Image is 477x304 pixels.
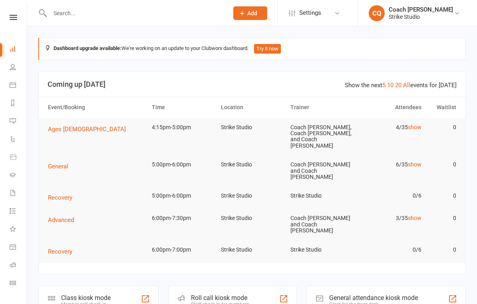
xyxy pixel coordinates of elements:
a: All [403,82,410,89]
th: Trainer [287,97,356,118]
th: Event/Booking [44,97,148,118]
a: show [408,215,421,221]
span: General [48,163,68,170]
td: Strike Studio [217,118,286,137]
input: Search... [48,8,223,19]
a: Calendar [10,77,28,95]
td: 6:00pm-7:00pm [148,240,217,259]
td: Coach [PERSON_NAME], Coach [PERSON_NAME], and Coach [PERSON_NAME] [287,118,356,156]
button: Recovery [48,247,78,256]
a: show [408,124,421,130]
td: 3/35 [356,209,425,228]
div: Coach [PERSON_NAME] [389,6,453,13]
div: Show the next events for [DATE] [345,80,457,90]
span: Advanced [48,216,74,224]
td: 4:15pm-5:00pm [148,118,217,137]
span: Ages [DEMOGRAPHIC_DATA] [48,126,126,133]
strong: Dashboard upgrade available: [54,45,121,51]
button: Ages [DEMOGRAPHIC_DATA] [48,124,131,134]
span: Recovery [48,194,72,201]
div: CQ [369,5,385,21]
td: Strike Studio [217,155,286,174]
th: Location [217,97,286,118]
a: show [408,161,421,168]
td: Strike Studio [217,186,286,205]
td: 0/6 [356,186,425,205]
h3: Coming up [DATE] [48,80,457,88]
a: Reports [10,95,28,113]
td: 6:00pm-7:30pm [148,209,217,228]
span: Settings [299,4,321,22]
th: Attendees [356,97,425,118]
td: Strike Studio [217,240,286,259]
span: Add [247,10,257,16]
a: Dashboard [10,41,28,59]
button: Add [233,6,267,20]
td: 0/6 [356,240,425,259]
td: 0 [425,240,460,259]
td: 4/35 [356,118,425,137]
td: Strike Studio [217,209,286,228]
a: 10 [387,82,394,89]
td: Strike Studio [287,186,356,205]
a: General attendance kiosk mode [10,239,28,257]
a: Product Sales [10,149,28,167]
td: 6/35 [356,155,425,174]
td: 0 [425,155,460,174]
th: Time [148,97,217,118]
th: Waitlist [425,97,460,118]
a: 20 [395,82,401,89]
td: 0 [425,209,460,228]
button: Recovery [48,193,78,202]
div: Class kiosk mode [61,294,111,302]
td: 0 [425,186,460,205]
a: Roll call kiosk mode [10,257,28,275]
td: 5:00pm-6:00pm [148,186,217,205]
td: Coach [PERSON_NAME] and Coach [PERSON_NAME] [287,209,356,240]
td: Strike Studio [287,240,356,259]
td: 5:00pm-6:00pm [148,155,217,174]
a: Class kiosk mode [10,275,28,293]
div: Strike Studio [389,13,453,20]
div: We're working on an update to your Clubworx dashboard. [38,38,466,60]
button: Advanced [48,215,79,225]
a: People [10,59,28,77]
div: Roll call kiosk mode [191,294,249,302]
button: Try it now [254,44,281,54]
td: 0 [425,118,460,137]
a: 5 [382,82,386,89]
div: General attendance kiosk mode [329,294,418,302]
span: Recovery [48,248,72,255]
a: What's New [10,221,28,239]
td: Coach [PERSON_NAME] and Coach [PERSON_NAME] [287,155,356,186]
button: General [48,162,74,171]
